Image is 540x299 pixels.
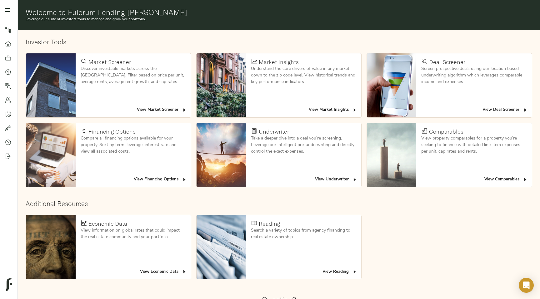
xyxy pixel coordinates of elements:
[26,123,75,187] img: Financing Options
[259,128,289,135] h4: Underwriter
[251,227,356,240] p: Search a variety of topics from agency financing to real estate ownership.
[26,215,75,279] img: Economic Data
[140,268,187,276] span: View Economic Data
[321,267,359,277] button: View Reading
[88,59,131,66] h4: Market Screener
[367,53,416,117] img: Deal Screener
[26,53,75,117] img: Market Screener
[26,8,532,17] h1: Welcome to Fulcrum Lending [PERSON_NAME]
[519,278,534,293] div: Open Intercom Messenger
[197,53,246,117] img: Market Insights
[482,106,528,114] span: View Deal Screener
[259,59,299,66] h4: Market Insights
[26,200,532,208] h2: Additional Resources
[88,128,136,135] h4: Financing Options
[138,267,188,277] button: View Economic Data
[197,215,246,279] img: Reading
[134,176,187,183] span: View Financing Options
[429,59,465,66] h4: Deal Screener
[6,278,12,291] img: logo
[137,106,187,114] span: View Market Screener
[367,123,416,187] img: Comparables
[307,105,359,115] button: View Market Insights
[26,38,532,46] h2: Investor Tools
[251,66,356,85] p: Understand the core drivers of value in any market down to the zip code level. View historical tr...
[481,105,529,115] button: View Deal Screener
[26,17,532,22] p: Leverage our suite of investors tools to manage and grow your portfolio.
[429,128,463,135] h4: Comparables
[81,66,186,85] p: Discover investable markets across the [GEOGRAPHIC_DATA]. Filter based on price per unit, average...
[483,175,529,184] button: View Comparables
[315,176,357,183] span: View Underwriter
[81,227,186,240] p: View information on global rates that could impact the real estate community and your portfolio.
[421,66,527,85] p: Screen prospective deals using our location based underwriting algorithm which leverages comparab...
[251,135,356,155] p: Take a deeper dive into a deal you’re screening. Leverage our intelligent pre-underwriting and di...
[135,105,188,115] button: View Market Screener
[313,175,359,184] button: View Underwriter
[421,135,527,155] p: View property comparables for a property you’re seeking to finance with detailed line-item expens...
[259,220,280,227] h4: Reading
[309,106,357,114] span: View Market Insights
[197,123,246,187] img: Underwriter
[132,175,188,184] button: View Financing Options
[88,220,127,227] h4: Economic Data
[484,176,528,183] span: View Comparables
[322,268,357,276] span: View Reading
[81,135,186,155] p: Compare all financing options available for your property. Sort by term, leverage, interest rate ...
